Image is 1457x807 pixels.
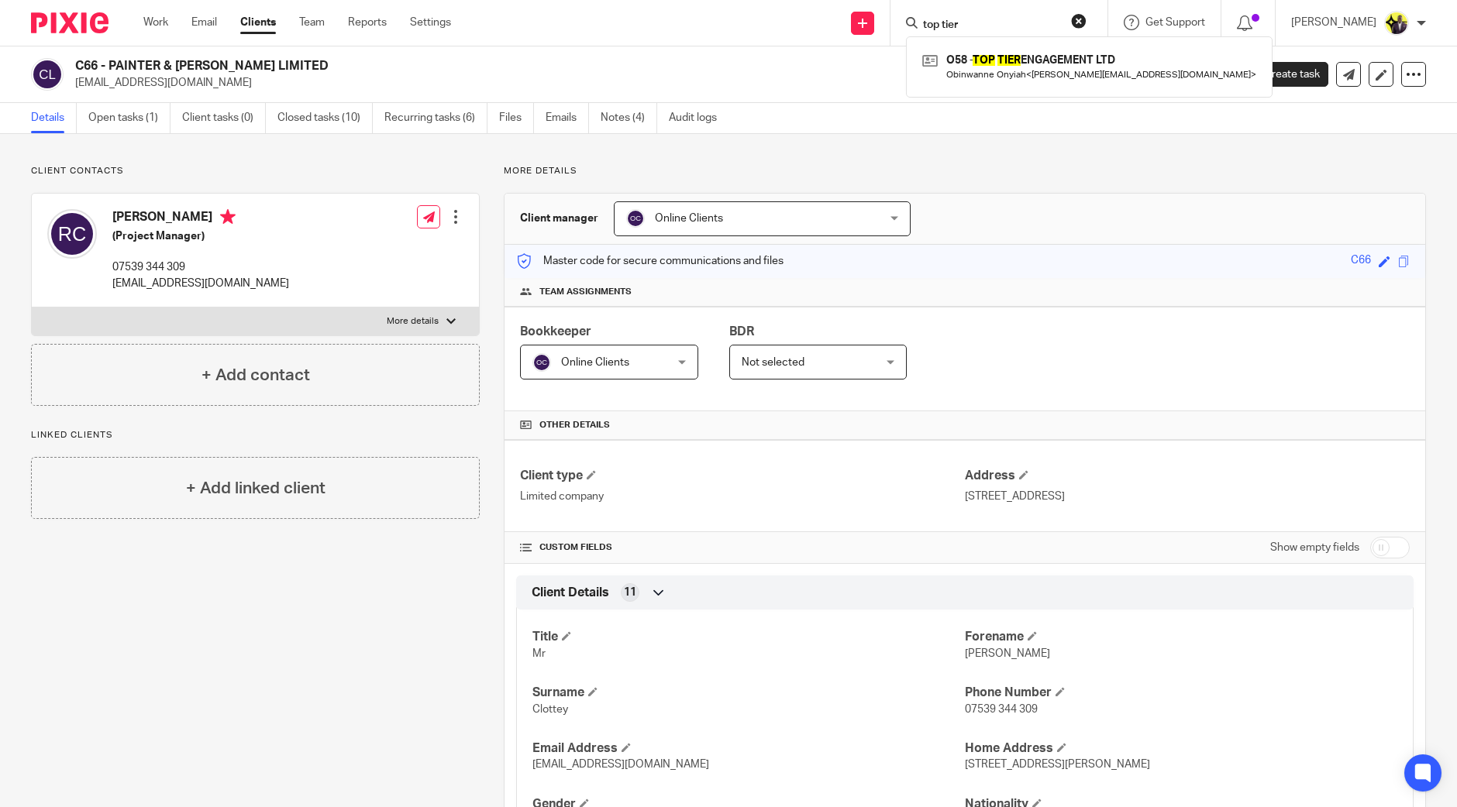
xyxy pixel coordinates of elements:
a: Create task [1238,62,1328,87]
span: 07539 344 309 [965,704,1038,715]
button: Clear [1071,13,1087,29]
label: Show empty fields [1270,540,1359,555]
p: [EMAIL_ADDRESS][DOMAIN_NAME] [75,75,1215,91]
a: Notes (4) [601,103,657,133]
h4: Address [965,468,1410,484]
a: Work [143,15,168,30]
span: Clottey [532,704,568,715]
h4: + Add contact [201,363,310,387]
p: Limited company [520,489,965,504]
span: [PERSON_NAME] [965,648,1050,659]
h4: + Add linked client [186,476,325,500]
p: [EMAIL_ADDRESS][DOMAIN_NAME] [112,276,289,291]
span: Not selected [742,357,804,368]
a: Audit logs [669,103,728,133]
a: Client tasks (0) [182,103,266,133]
p: Master code for secure communications and files [516,253,784,269]
p: More details [387,315,439,328]
img: Yemi-Starbridge.jpg [1384,11,1409,36]
span: Mr [532,648,546,659]
h4: Email Address [532,740,965,757]
h3: Client manager [520,211,598,226]
h4: Title [532,629,965,645]
span: Client Details [532,585,609,601]
h4: Home Address [965,740,1397,757]
a: Team [299,15,325,30]
p: [STREET_ADDRESS] [965,489,1410,504]
h4: Client type [520,468,965,484]
a: Recurring tasks (6) [384,103,487,133]
p: Linked clients [31,429,480,441]
img: svg%3E [626,209,645,228]
h2: C66 - PAINTER & [PERSON_NAME] LIMITED [75,58,987,74]
a: Emails [546,103,589,133]
a: Files [499,103,534,133]
span: Bookkeeper [520,325,591,338]
input: Search [921,19,1061,33]
h5: (Project Manager) [112,228,289,244]
span: Other details [539,419,610,431]
span: 11 [624,585,636,600]
p: Client contacts [31,165,480,177]
span: Online Clients [561,357,629,368]
p: [PERSON_NAME] [1291,15,1376,30]
h4: Surname [532,685,965,701]
img: Pixie [31,12,108,33]
span: Team assignments [539,286,632,298]
a: Settings [410,15,451,30]
img: svg%3E [31,58,64,91]
h4: Forename [965,629,1397,645]
i: Primary [220,209,236,225]
span: [EMAIL_ADDRESS][DOMAIN_NAME] [532,759,709,770]
span: BDR [729,325,754,338]
img: svg%3E [532,353,551,372]
a: Email [191,15,217,30]
span: Online Clients [655,213,723,224]
span: [STREET_ADDRESS][PERSON_NAME] [965,759,1150,770]
a: Clients [240,15,276,30]
a: Closed tasks (10) [277,103,373,133]
span: Get Support [1145,17,1205,28]
div: C66 [1351,252,1371,270]
a: Reports [348,15,387,30]
h4: [PERSON_NAME] [112,209,289,228]
h4: CUSTOM FIELDS [520,541,965,554]
a: Details [31,103,77,133]
p: More details [504,165,1426,177]
a: Open tasks (1) [88,103,170,133]
img: svg%3E [47,209,97,259]
h4: Phone Number [965,685,1397,701]
p: 07539 344 309 [112,259,289,275]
